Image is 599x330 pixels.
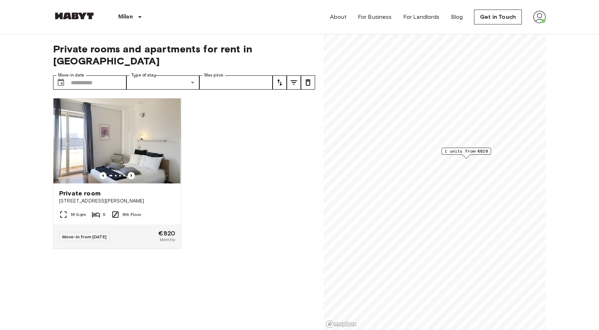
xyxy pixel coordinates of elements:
[99,172,107,179] button: Previous image
[358,13,392,21] a: For Business
[287,75,301,90] button: tune
[160,237,175,243] span: Monthly
[70,211,86,218] span: 16 Sqm
[330,13,347,21] a: About
[59,198,175,205] span: [STREET_ADDRESS][PERSON_NAME]
[128,172,135,179] button: Previous image
[53,98,181,249] a: Marketing picture of unit IT-14-088-001-03HPrevious imagePrevious imagePrivate room[STREET_ADDRES...
[441,148,491,159] div: Map marker
[53,98,181,183] img: Marketing picture of unit IT-14-088-001-03H
[451,13,463,21] a: Blog
[103,211,105,218] span: 5
[445,148,488,154] span: 1 units from €820
[204,72,223,78] label: Max price
[118,13,133,21] p: Milan
[131,72,156,78] label: Type of stay
[533,11,546,23] img: avatar
[122,211,141,218] span: 6th Floor
[326,320,357,328] a: Mapbox logo
[54,75,68,90] button: Choose date
[59,189,101,198] span: Private room
[158,230,175,237] span: €820
[53,12,96,19] img: Habyt
[58,72,84,78] label: Move-in date
[273,75,287,90] button: tune
[53,43,315,67] span: Private rooms and apartments for rent in [GEOGRAPHIC_DATA]
[301,75,315,90] button: tune
[403,13,440,21] a: For Landlords
[474,10,522,24] a: Get in Touch
[62,234,107,239] span: Move-in from [DATE]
